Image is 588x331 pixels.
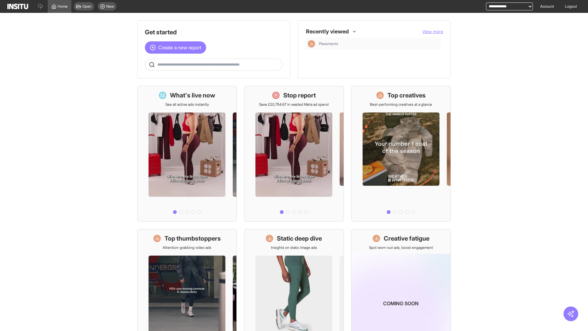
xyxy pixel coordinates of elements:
span: Open [82,4,92,9]
span: Placements [319,41,338,46]
span: View more [422,29,443,34]
h1: Top creatives [387,91,426,100]
p: Insights on static image ads [271,245,317,250]
p: Save £20,754.67 in wasted Meta ad spend [259,102,329,107]
span: New [106,4,114,9]
p: Attention-grabbing video ads [163,245,211,250]
button: Create a new report [145,41,206,54]
p: Best-performing creatives at a glance [370,102,432,107]
h1: Top thumbstoppers [164,234,221,243]
div: Insights [308,40,315,48]
h1: What's live now [170,91,215,100]
h1: Stop report [283,91,316,100]
img: Logo [7,4,28,9]
button: View more [422,29,443,35]
a: What's live nowSee all active ads instantly [137,86,237,222]
h1: Static deep dive [277,234,322,243]
a: Top creativesBest-performing creatives at a glance [351,86,451,222]
span: Home [58,4,68,9]
h1: Get started [145,28,283,36]
span: Placements [319,41,438,46]
span: Create a new report [158,44,201,51]
p: See all active ads instantly [165,102,209,107]
a: Stop reportSave £20,754.67 in wasted Meta ad spend [244,86,344,222]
